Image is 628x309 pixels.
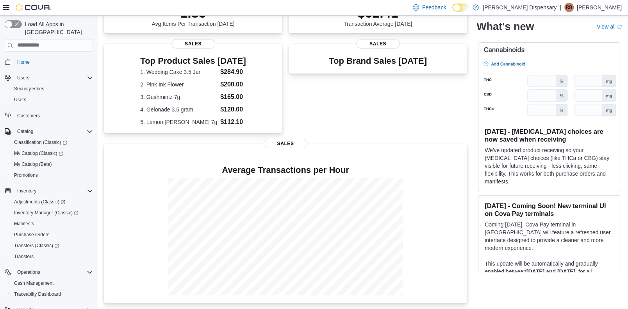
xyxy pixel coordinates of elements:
span: Inventory [17,188,36,194]
dd: $284.90 [220,67,246,77]
button: Purchase Orders [8,229,96,240]
span: Promotions [14,172,38,178]
span: Home [14,57,93,67]
button: Inventory [14,186,39,196]
button: Catalog [2,126,96,137]
a: Adjustments (Classic) [11,197,68,207]
a: Classification (Classic) [11,138,70,147]
button: Operations [14,268,43,277]
span: Operations [17,269,40,275]
a: Inventory Manager (Classic) [11,208,82,217]
span: Transfers [11,252,93,261]
button: My Catalog (Beta) [8,159,96,170]
span: Classification (Classic) [11,138,93,147]
span: Classification (Classic) [14,139,67,146]
strong: [DATE] and [DATE] [526,269,575,275]
h3: [DATE] - [MEDICAL_DATA] choices are now saved when receiving [485,128,614,144]
a: Cash Management [11,278,57,288]
span: Manifests [14,221,34,227]
dt: 3. Gushmintz 7g [140,93,217,101]
span: Users [14,73,93,83]
p: This update will be automatically and gradually enabled between , for all terminals operating on ... [485,260,614,299]
button: Transfers [8,251,96,262]
a: Classification (Classic) [8,137,96,148]
a: Traceabilty Dashboard [11,289,64,299]
span: Transfers (Classic) [11,241,93,250]
span: Transfers (Classic) [14,243,59,249]
span: My Catalog (Beta) [14,161,52,167]
span: Users [17,75,29,81]
a: My Catalog (Classic) [8,148,96,159]
span: Sales [264,139,307,148]
dd: $120.00 [220,105,246,114]
p: We've updated product receiving so your [MEDICAL_DATA] choices (like THCa or CBG) stay visible fo... [485,147,614,186]
a: My Catalog (Beta) [11,160,55,169]
span: Purchase Orders [11,230,93,239]
span: My Catalog (Beta) [11,160,93,169]
dt: 2. Pink Ink Flower [140,81,217,88]
button: Cash Management [8,278,96,289]
a: Customers [14,111,43,120]
span: Inventory Manager (Classic) [11,208,93,217]
a: Promotions [11,171,41,180]
button: Operations [2,267,96,278]
button: Manifests [8,218,96,229]
button: Security Roles [8,83,96,94]
div: Regina Billingsley [564,3,574,12]
h3: Top Brand Sales [DATE] [329,56,427,66]
span: Transfers [14,253,34,260]
a: Purchase Orders [11,230,53,239]
div: Transaction Average [DATE] [344,5,412,27]
button: Traceabilty Dashboard [8,289,96,300]
span: Security Roles [14,86,44,92]
span: Security Roles [11,84,93,93]
span: Load All Apps in [GEOGRAPHIC_DATA] [22,20,93,36]
span: Customers [14,111,93,120]
button: Users [8,94,96,105]
h3: [DATE] - Coming Soon! New terminal UI on Cova Pay terminals [485,202,614,218]
p: [PERSON_NAME] [577,3,622,12]
span: Customers [17,113,40,119]
span: Catalog [17,128,33,135]
span: Cash Management [11,278,93,288]
span: Catalog [14,127,93,136]
span: Feedback [422,4,446,11]
button: Catalog [14,127,36,136]
button: Promotions [8,170,96,181]
span: Adjustments (Classic) [14,199,65,205]
dt: 5. Lemon [PERSON_NAME] 7g [140,118,217,126]
span: Inventory Manager (Classic) [14,210,78,216]
span: Manifests [11,219,93,228]
a: Inventory Manager (Classic) [8,207,96,218]
span: My Catalog (Classic) [11,149,93,158]
svg: External link [617,25,622,29]
dt: 1. Wedding Cake 3.5 Jar [140,68,217,76]
button: Home [2,56,96,68]
input: Dark Mode [452,4,469,12]
a: Transfers [11,252,37,261]
a: Transfers (Classic) [11,241,62,250]
span: Adjustments (Classic) [11,197,93,207]
button: Users [2,72,96,83]
div: Avg Items Per Transaction [DATE] [152,5,235,27]
span: Promotions [11,171,93,180]
span: Cash Management [14,280,54,286]
span: Traceabilty Dashboard [14,291,61,297]
h4: Average Transactions per Hour [110,165,461,175]
a: View allExternal link [597,23,622,30]
span: RB [566,3,573,12]
a: My Catalog (Classic) [11,149,66,158]
a: Manifests [11,219,37,228]
img: Cova [16,4,51,11]
a: Transfers (Classic) [8,240,96,251]
dt: 4. Gelonade 3.5 gram [140,106,217,113]
button: Customers [2,110,96,121]
span: Users [14,97,26,103]
a: Security Roles [11,84,47,93]
h3: Top Product Sales [DATE] [140,56,246,66]
h2: What's new [476,20,534,33]
dd: $112.10 [220,117,246,127]
span: Traceabilty Dashboard [11,289,93,299]
span: Purchase Orders [14,232,50,238]
span: Sales [171,39,215,49]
